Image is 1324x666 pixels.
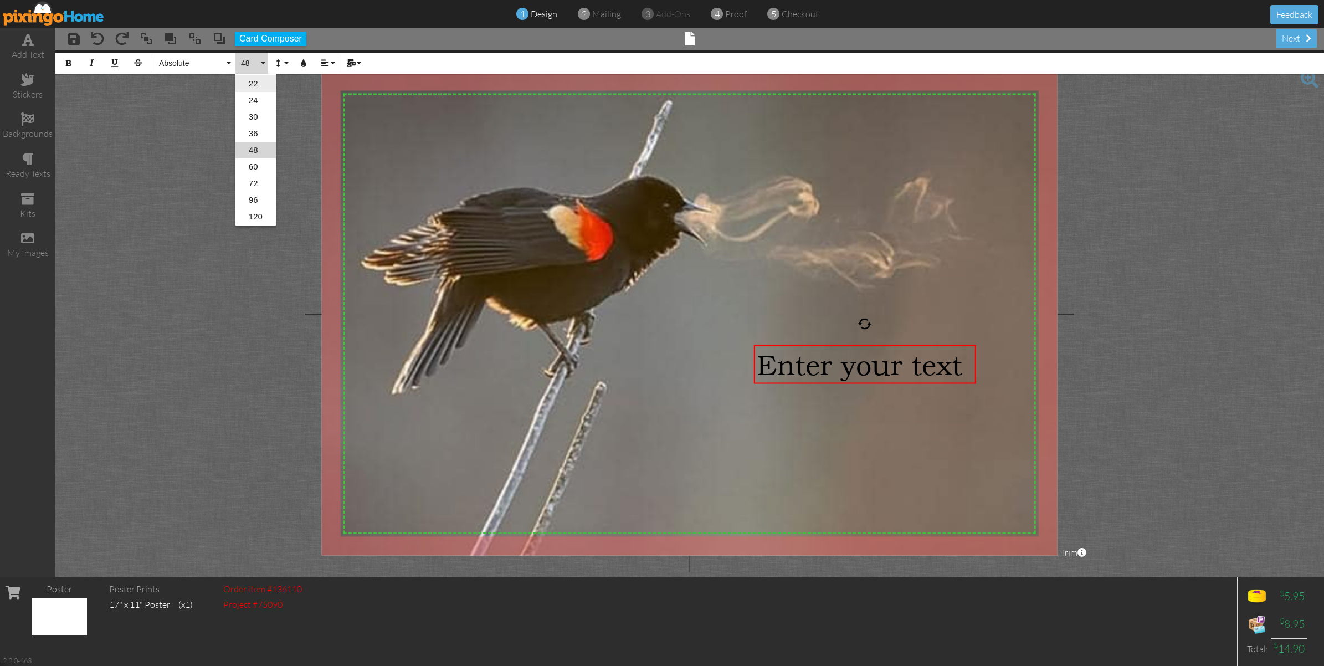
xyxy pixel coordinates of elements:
[104,53,125,74] button: Underline (Ctrl+U)
[3,655,32,665] div: 2.2.0-463
[235,142,276,158] a: 48
[293,53,314,74] button: Colors
[1246,613,1268,636] img: expense-icon.png
[81,53,102,74] button: Italic (Ctrl+I)
[715,8,720,21] span: 4
[1060,546,1086,559] span: Trim
[32,583,87,596] div: Poster
[109,598,178,611] td: 17" x 11" Poster
[153,53,233,74] button: Absolute
[235,125,276,142] a: 36
[1274,641,1278,650] sup: $
[235,175,276,192] a: 72
[58,53,79,74] button: Bold (Ctrl+B)
[1280,588,1284,598] sup: $
[725,8,747,19] span: proof
[531,8,557,19] span: design
[235,192,276,208] a: 96
[235,208,276,225] a: 120
[240,59,259,68] span: 48
[782,8,819,19] span: checkout
[1280,616,1284,626] sup: $
[757,348,962,381] span: Enter your text
[235,74,276,226] div: 48
[1271,611,1307,638] td: 8.95
[316,53,337,74] button: Align
[520,8,525,21] span: 1
[109,583,201,596] div: Poster Prints
[223,583,302,596] div: Order item #136110
[235,109,276,125] a: 30
[235,158,276,175] a: 60
[1271,583,1307,611] td: 5.95
[158,59,224,68] span: Absolute
[582,8,587,21] span: 2
[1276,29,1317,48] div: next
[178,598,201,611] td: (x1)
[1271,638,1307,659] td: 14.90
[3,1,105,26] img: pixingo logo
[235,53,268,74] button: 48
[235,92,276,109] a: 24
[127,53,148,74] button: Strikethrough (Ctrl+S)
[656,8,690,19] span: add-ons
[1246,586,1268,608] img: points-icon.png
[32,598,87,635] img: 135969-1-1758395846413-ed8ce6df1ba093ef-qa.jpg
[1270,5,1318,24] button: Feedback
[223,598,302,611] div: Project #75090
[342,53,363,74] button: Mail Merge
[771,8,776,21] span: 5
[592,8,621,19] span: mailing
[1243,638,1271,659] td: Total:
[235,225,276,242] a: 144
[235,32,306,46] button: Card Composer
[235,75,276,92] a: 22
